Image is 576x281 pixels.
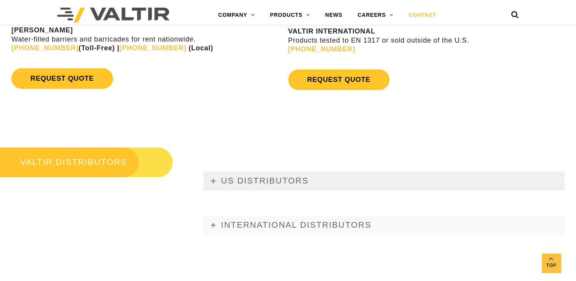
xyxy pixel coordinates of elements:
[11,26,73,34] strong: [PERSON_NAME]
[11,68,113,89] a: REQUEST QUOTE
[288,69,389,90] a: REQUEST QUOTE
[57,8,169,23] img: Valtir
[203,171,565,190] a: US DISTRIBUTORS
[350,8,401,23] a: CAREERS
[542,254,561,273] a: Top
[11,26,286,53] p: Water-filled barriers and barricades for rent nationwide.
[288,27,375,35] strong: VALTIR INTERNATIONAL
[211,8,262,23] a: COMPANY
[11,44,119,52] strong: (Toll-Free) |
[221,220,371,230] span: INTERNATIONAL DISTRIBUTORS
[203,216,565,235] a: INTERNATIONAL DISTRIBUTORS
[188,44,213,52] strong: (Local)
[288,45,355,53] a: [PHONE_NUMBER]
[11,44,78,52] a: [PHONE_NUMBER]
[401,8,444,23] a: CONTACT
[318,8,350,23] a: NEWS
[221,176,308,185] span: US DISTRIBUTORS
[542,261,561,270] span: Top
[262,8,318,23] a: PRODUCTS
[119,44,186,52] a: [PHONE_NUMBER]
